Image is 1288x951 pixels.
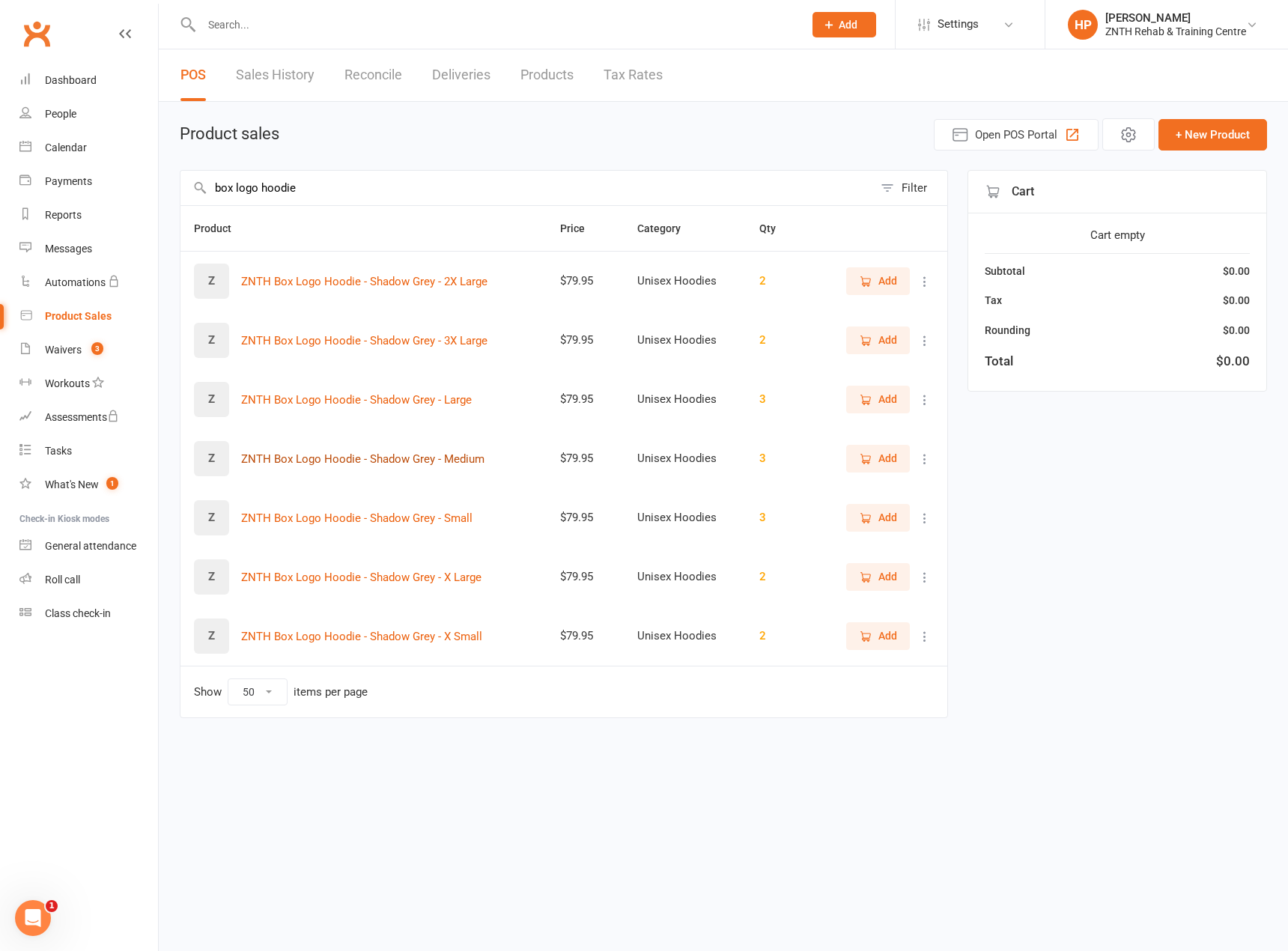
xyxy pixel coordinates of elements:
[45,607,111,619] div: Class check-in
[194,559,229,595] div: Set product image
[560,511,611,524] div: $79.95
[45,411,119,423] div: Assessments
[878,628,897,644] span: Add
[45,108,76,120] div: People
[759,630,801,642] div: 2
[839,19,857,31] span: Add
[759,393,801,406] div: 3
[194,619,229,654] div: Set product image
[91,342,103,355] span: 3
[878,273,897,289] span: Add
[19,563,158,597] a: Roll call
[194,323,229,358] div: Set product image
[846,445,910,472] button: Add
[19,468,158,502] a: What's New1
[19,232,158,266] a: Messages
[344,49,402,101] a: Reconcile
[19,64,158,97] a: Dashboard
[241,509,473,527] button: ZNTH Box Logo Hoodie - Shadow Grey - Small
[241,450,484,468] button: ZNTH Box Logo Hoodie - Shadow Grey - Medium
[878,450,897,467] span: Add
[560,334,611,347] div: $79.95
[241,391,472,409] button: ZNTH Box Logo Hoodie - Shadow Grey - Large
[560,222,601,234] span: Price
[197,14,793,35] input: Search...
[19,401,158,434] a: Assessments
[241,332,487,350] button: ZNTH Box Logo Hoodie - Shadow Grey - 3X Large
[19,97,158,131] a: People
[194,264,229,299] div: Set product image
[560,275,611,288] div: $79.95
[637,275,732,288] div: Unisex Hoodies
[194,441,229,476] div: Set product image
[846,504,910,531] button: Add
[45,243,92,255] div: Messages
[432,49,490,101] a: Deliveries
[878,509,897,526] span: Add
[934,119,1099,151] button: Open POS Portal
[759,219,792,237] button: Qty
[15,900,51,936] iframe: Intercom live chat
[236,49,315,101] a: Sales History
[18,15,55,52] a: Clubworx
[846,326,910,353] button: Add
[294,686,368,699] div: items per page
[194,678,368,705] div: Show
[194,219,248,237] button: Product
[1105,11,1246,25] div: [PERSON_NAME]
[19,434,158,468] a: Tasks
[19,198,158,232] a: Reports
[759,571,801,583] div: 2
[637,511,732,524] div: Unisex Hoodies
[1216,351,1250,371] div: $0.00
[45,344,82,356] div: Waivers
[637,334,732,347] div: Unisex Hoodies
[19,597,158,631] a: Class kiosk mode
[45,310,112,322] div: Product Sales
[637,393,732,406] div: Unisex Hoodies
[846,267,910,294] button: Add
[985,263,1025,279] div: Subtotal
[902,179,927,197] div: Filter
[46,900,58,912] span: 1
[759,222,792,234] span: Qty
[975,126,1057,144] span: Open POS Portal
[560,630,611,642] div: $79.95
[878,332,897,348] span: Add
[19,333,158,367] a: Waivers 3
[45,209,82,221] div: Reports
[19,165,158,198] a: Payments
[45,175,92,187] div: Payments
[194,222,248,234] span: Product
[560,219,601,237] button: Price
[968,171,1266,213] div: Cart
[759,334,801,347] div: 2
[19,367,158,401] a: Workouts
[106,477,118,490] span: 1
[985,322,1030,338] div: Rounding
[560,393,611,406] div: $79.95
[19,131,158,165] a: Calendar
[45,74,97,86] div: Dashboard
[241,628,482,645] button: ZNTH Box Logo Hoodie - Shadow Grey - X Small
[637,222,697,234] span: Category
[45,574,80,586] div: Roll call
[45,445,72,457] div: Tasks
[985,292,1002,309] div: Tax
[1223,322,1250,338] div: $0.00
[846,622,910,649] button: Add
[637,571,732,583] div: Unisex Hoodies
[180,125,279,143] h1: Product sales
[19,266,158,300] a: Automations
[1068,10,1098,40] div: HP
[985,351,1013,371] div: Total
[45,478,99,490] div: What's New
[194,500,229,535] div: Set product image
[180,49,206,101] a: POS
[637,219,697,237] button: Category
[560,571,611,583] div: $79.95
[846,563,910,590] button: Add
[241,273,487,291] button: ZNTH Box Logo Hoodie - Shadow Grey - 2X Large
[45,377,90,389] div: Workouts
[604,49,663,101] a: Tax Rates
